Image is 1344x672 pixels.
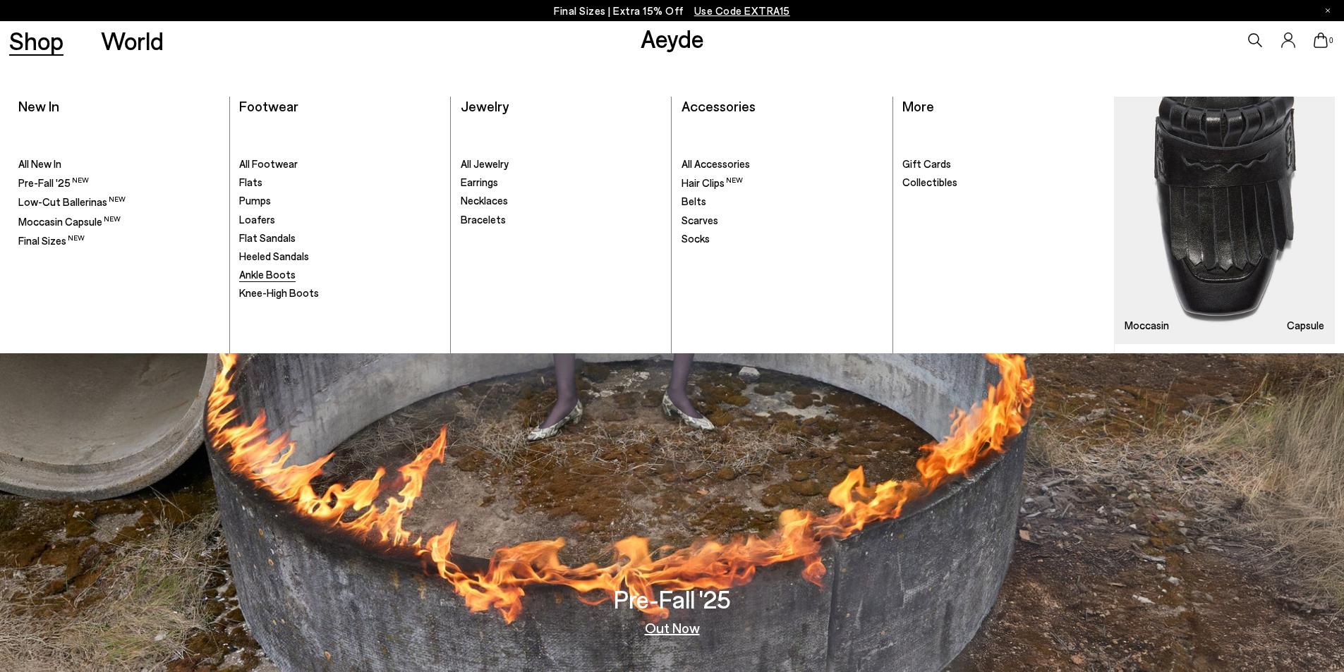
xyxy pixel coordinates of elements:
[682,232,710,245] span: Socks
[461,194,662,208] a: Necklaces
[1115,97,1335,344] img: Mobile_e6eede4d-78b8-4bd1-ae2a-4197e375e133_900x.jpg
[641,23,704,53] a: Aeyde
[682,176,743,189] span: Hair Clips
[1314,32,1328,48] a: 0
[902,157,1105,171] a: Gift Cards
[101,28,164,53] a: World
[239,194,271,207] span: Pumps
[239,268,296,281] span: Ankle Boots
[1125,320,1169,331] h3: Moccasin
[682,232,883,246] a: Socks
[239,176,441,190] a: Flats
[18,176,220,190] a: Pre-Fall '25
[902,176,957,188] span: Collectibles
[694,4,790,17] span: Navigate to /collections/ss25-final-sizes
[902,97,934,114] a: More
[239,157,298,170] span: All Footwear
[239,176,262,188] span: Flats
[682,214,718,226] span: Scarves
[18,157,61,170] span: All New In
[18,195,126,208] span: Low-Cut Ballerinas
[682,195,883,209] a: Belts
[18,97,59,114] a: New In
[1115,97,1335,344] a: Moccasin Capsule
[239,97,298,114] a: Footwear
[239,286,441,300] a: Knee-High Boots
[18,233,220,248] a: Final Sizes
[645,621,700,635] a: Out Now
[239,194,441,208] a: Pumps
[239,268,441,282] a: Ankle Boots
[9,28,63,53] a: Shop
[18,157,220,171] a: All New In
[18,234,85,247] span: Final Sizes
[461,176,498,188] span: Earrings
[614,587,731,611] h3: Pre-Fall '25
[239,250,441,264] a: Heeled Sandals
[239,231,296,244] span: Flat Sandals
[682,157,883,171] a: All Accessories
[18,215,121,228] span: Moccasin Capsule
[239,286,319,299] span: Knee-High Boots
[902,157,951,170] span: Gift Cards
[239,213,275,226] span: Loafers
[239,231,441,245] a: Flat Sandals
[239,157,441,171] a: All Footwear
[18,214,220,229] a: Moccasin Capsule
[1287,320,1324,331] h3: Capsule
[461,157,509,170] span: All Jewelry
[461,157,662,171] a: All Jewelry
[461,176,662,190] a: Earrings
[682,157,750,170] span: All Accessories
[461,213,506,226] span: Bracelets
[239,213,441,227] a: Loafers
[461,194,508,207] span: Necklaces
[682,97,756,114] a: Accessories
[18,195,220,209] a: Low-Cut Ballerinas
[461,213,662,227] a: Bracelets
[1328,37,1335,44] span: 0
[682,176,883,190] a: Hair Clips
[682,195,706,207] span: Belts
[682,214,883,228] a: Scarves
[18,176,89,189] span: Pre-Fall '25
[554,2,790,20] p: Final Sizes | Extra 15% Off
[461,97,509,114] a: Jewelry
[902,176,1105,190] a: Collectibles
[239,250,309,262] span: Heeled Sandals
